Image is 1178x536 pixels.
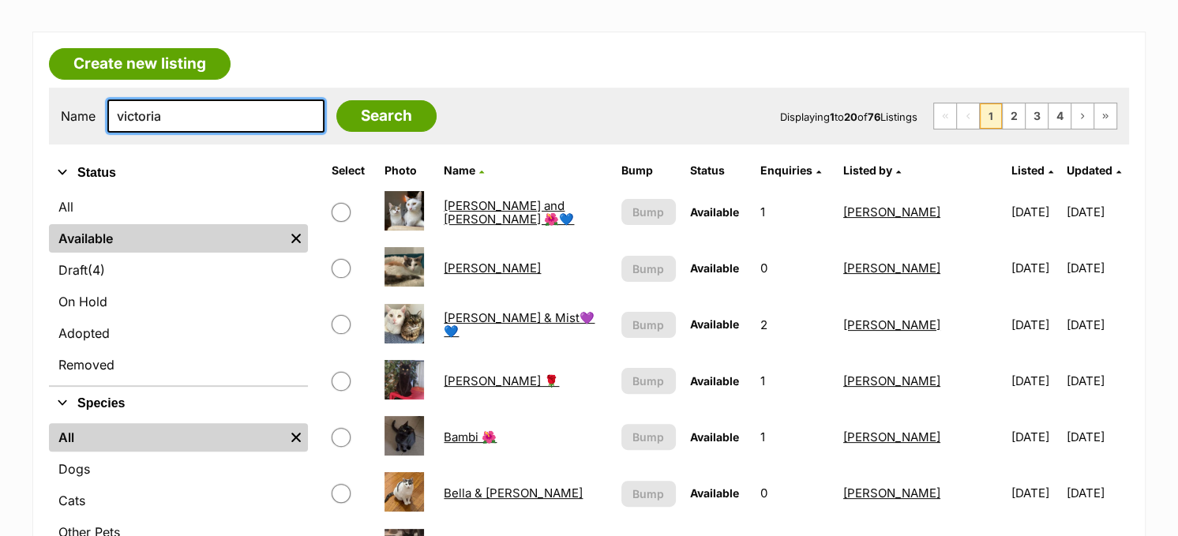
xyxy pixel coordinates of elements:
a: [PERSON_NAME] [843,204,940,219]
span: Name [444,163,475,177]
span: translation missing: en.admin.listings.index.attributes.enquiries [760,163,812,177]
a: Page 4 [1049,103,1071,129]
a: Bambi 🌺 [444,429,497,444]
img: Bambi 🌺 [385,416,424,455]
td: [DATE] [1067,354,1127,408]
span: Available [690,374,739,388]
button: Status [49,163,308,183]
a: Remove filter [284,423,308,452]
span: Available [690,317,739,331]
strong: 76 [868,111,880,123]
td: [DATE] [1004,185,1065,239]
a: Listed [1011,163,1052,177]
th: Select [325,158,377,183]
a: [PERSON_NAME] and [PERSON_NAME] 🌺💙 [444,198,574,227]
a: [PERSON_NAME] [843,429,940,444]
img: Angelo & Mist💜💙 [385,304,424,343]
span: Available [690,486,739,500]
a: [PERSON_NAME] [843,261,940,275]
a: Bella & [PERSON_NAME] [444,485,583,500]
span: Updated [1067,163,1112,177]
button: Bump [621,481,676,507]
td: 1 [753,354,835,408]
td: [DATE] [1004,410,1065,464]
a: Available [49,224,284,253]
img: Aiko and Emiri 🌺💙 [385,191,424,231]
td: [DATE] [1067,298,1127,352]
a: [PERSON_NAME] [843,485,940,500]
button: Bump [621,424,676,450]
a: Name [444,163,484,177]
input: Search [336,100,437,132]
button: Species [49,393,308,414]
a: Page 3 [1026,103,1048,129]
td: 0 [753,466,835,520]
span: Bump [632,429,664,445]
a: Enquiries [760,163,820,177]
a: Adopted [49,319,308,347]
th: Status [684,158,752,183]
td: 2 [753,298,835,352]
a: Page 2 [1003,103,1025,129]
strong: 20 [844,111,857,123]
th: Bump [615,158,682,183]
td: 1 [753,185,835,239]
a: Dogs [49,455,308,483]
a: All [49,193,308,221]
span: Bump [632,485,664,502]
img: Bella & Kevin 💕 [385,472,424,512]
strong: 1 [830,111,835,123]
nav: Pagination [933,103,1117,129]
a: On Hold [49,287,308,316]
td: [DATE] [1067,466,1127,520]
a: All [49,423,284,452]
td: [DATE] [1004,298,1065,352]
span: Listed by [843,163,892,177]
th: Photo [378,158,436,183]
span: First page [934,103,956,129]
a: [PERSON_NAME] & Mist💜💙 [444,310,595,339]
a: Next page [1071,103,1094,129]
a: Create new listing [49,48,231,80]
a: Listed by [843,163,901,177]
span: Displaying to of Listings [780,111,917,123]
span: Previous page [957,103,979,129]
span: Available [690,430,739,444]
a: Last page [1094,103,1116,129]
td: [DATE] [1067,185,1127,239]
td: [DATE] [1004,466,1065,520]
span: Available [690,205,739,219]
a: Updated [1067,163,1121,177]
span: (4) [88,261,105,279]
a: Draft [49,256,308,284]
label: Name [61,109,96,123]
button: Bump [621,199,676,225]
button: Bump [621,368,676,394]
span: Bump [632,261,664,277]
div: Status [49,189,308,385]
span: Bump [632,204,664,220]
td: 1 [753,410,835,464]
span: Bump [632,373,664,389]
a: [PERSON_NAME] [843,373,940,388]
span: Available [690,261,739,275]
span: Listed [1011,163,1044,177]
a: Cats [49,486,308,515]
a: [PERSON_NAME] [444,261,541,275]
button: Bump [621,312,676,338]
td: [DATE] [1067,410,1127,464]
span: Page 1 [980,103,1002,129]
a: Remove filter [284,224,308,253]
td: 0 [753,241,835,295]
span: Bump [632,317,664,333]
button: Bump [621,256,676,282]
td: [DATE] [1004,241,1065,295]
a: Removed [49,350,308,379]
img: Audrey Rose 🌹 [385,360,424,399]
a: [PERSON_NAME] 🌹 [444,373,559,388]
td: [DATE] [1067,241,1127,295]
td: [DATE] [1004,354,1065,408]
a: [PERSON_NAME] [843,317,940,332]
